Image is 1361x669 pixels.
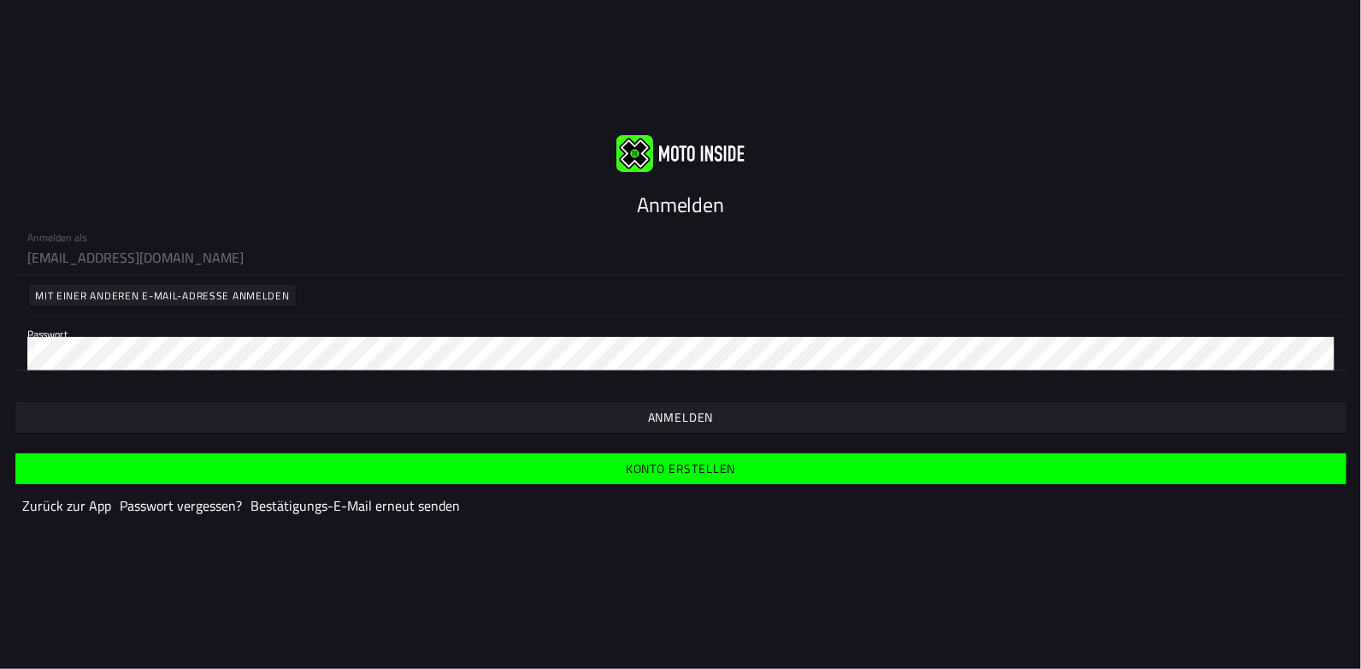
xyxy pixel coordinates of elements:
ion-button: Mit einer anderen E-Mail-Adresse anmelden [29,285,296,306]
ion-text: Anmelden [648,411,714,423]
ion-text: Anmelden [637,189,725,220]
ion-button: Konto erstellen [15,453,1346,484]
a: Passwort vergessen? [120,495,242,516]
a: Bestätigungs-E-Mail erneut senden [250,495,460,516]
a: Zurück zur App [22,495,111,516]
